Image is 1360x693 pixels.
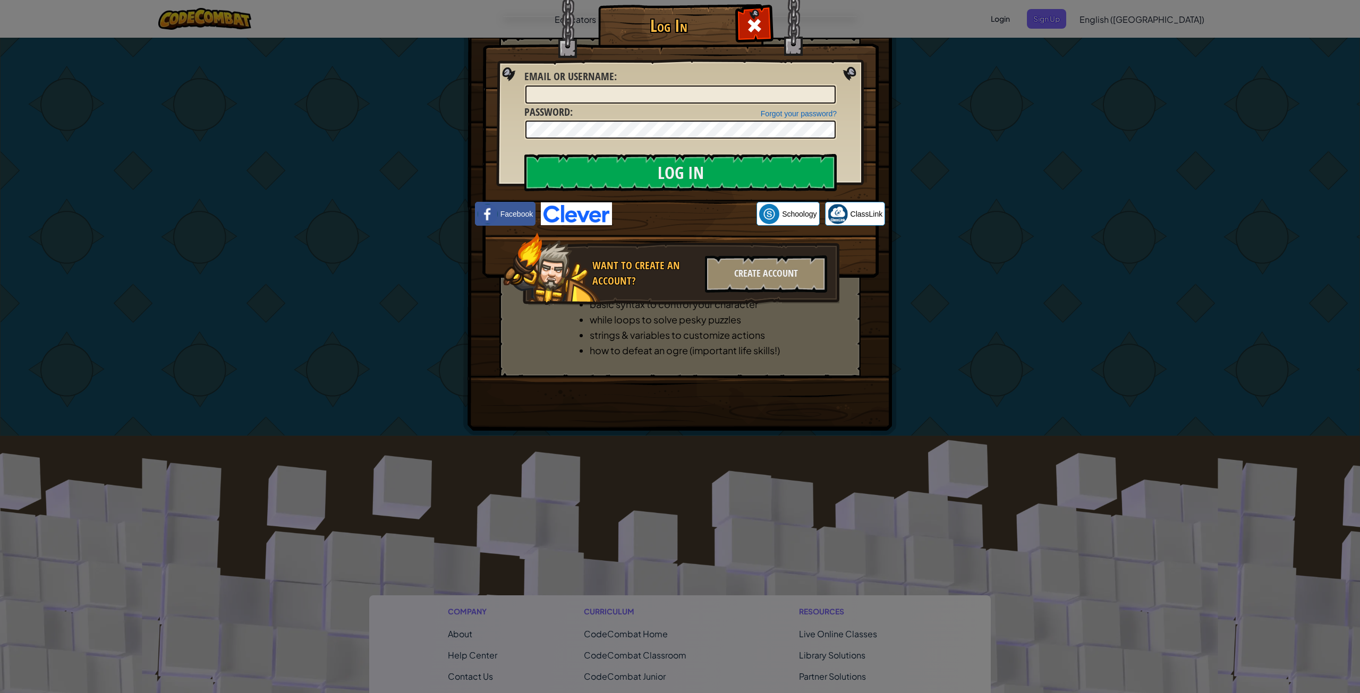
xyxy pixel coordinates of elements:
span: Facebook [500,209,533,219]
span: ClassLink [851,209,883,219]
div: Create Account [705,255,827,293]
a: Forgot your password? [761,109,837,118]
span: Schoology [782,209,817,219]
img: classlink-logo-small.png [828,204,848,224]
img: clever-logo-blue.png [541,202,612,225]
img: facebook_small.png [478,204,498,224]
img: schoology.png [759,204,779,224]
iframe: Sign in with Google Button [612,202,756,226]
label: : [524,69,617,84]
h1: Log In [601,16,736,35]
span: Email or Username [524,69,614,83]
div: Want to create an account? [592,258,699,288]
input: Log In [524,154,837,191]
label: : [524,105,573,120]
span: Password [524,105,570,119]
